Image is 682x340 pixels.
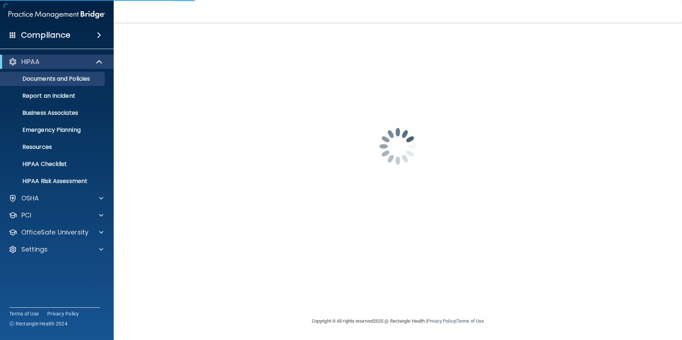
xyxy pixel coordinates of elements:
[21,58,39,66] p: HIPAA
[5,92,102,99] p: Report an Incident
[21,228,88,237] p: OfficeSafe University
[5,126,102,134] p: Emergency Planning
[5,109,102,117] p: Business Associates
[21,211,31,220] p: PCI
[427,318,455,324] a: Privacy Policy
[9,320,67,327] span: Ⓒ Rectangle Health 2024
[21,30,70,40] h4: Compliance
[9,194,103,203] a: OSHA
[5,161,102,168] p: HIPAA Checklist
[362,111,433,182] img: spinner.e123f6fc.gif
[5,75,102,82] p: Documents and Policies
[9,211,103,220] a: PCI
[9,310,39,317] a: Terms of Use
[456,318,484,324] a: Terms of Use
[21,194,39,203] p: OSHA
[9,228,103,237] a: OfficeSafe University
[5,178,102,185] p: HIPAA Risk Assessment
[9,7,105,22] img: PMB logo
[268,310,527,333] div: Copyright © All rights reserved 2025 @ Rectangle Health | |
[21,245,48,254] p: Settings
[9,58,103,66] a: HIPAA
[9,245,103,254] a: Settings
[5,144,102,151] p: Resources
[47,310,79,317] a: Privacy Policy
